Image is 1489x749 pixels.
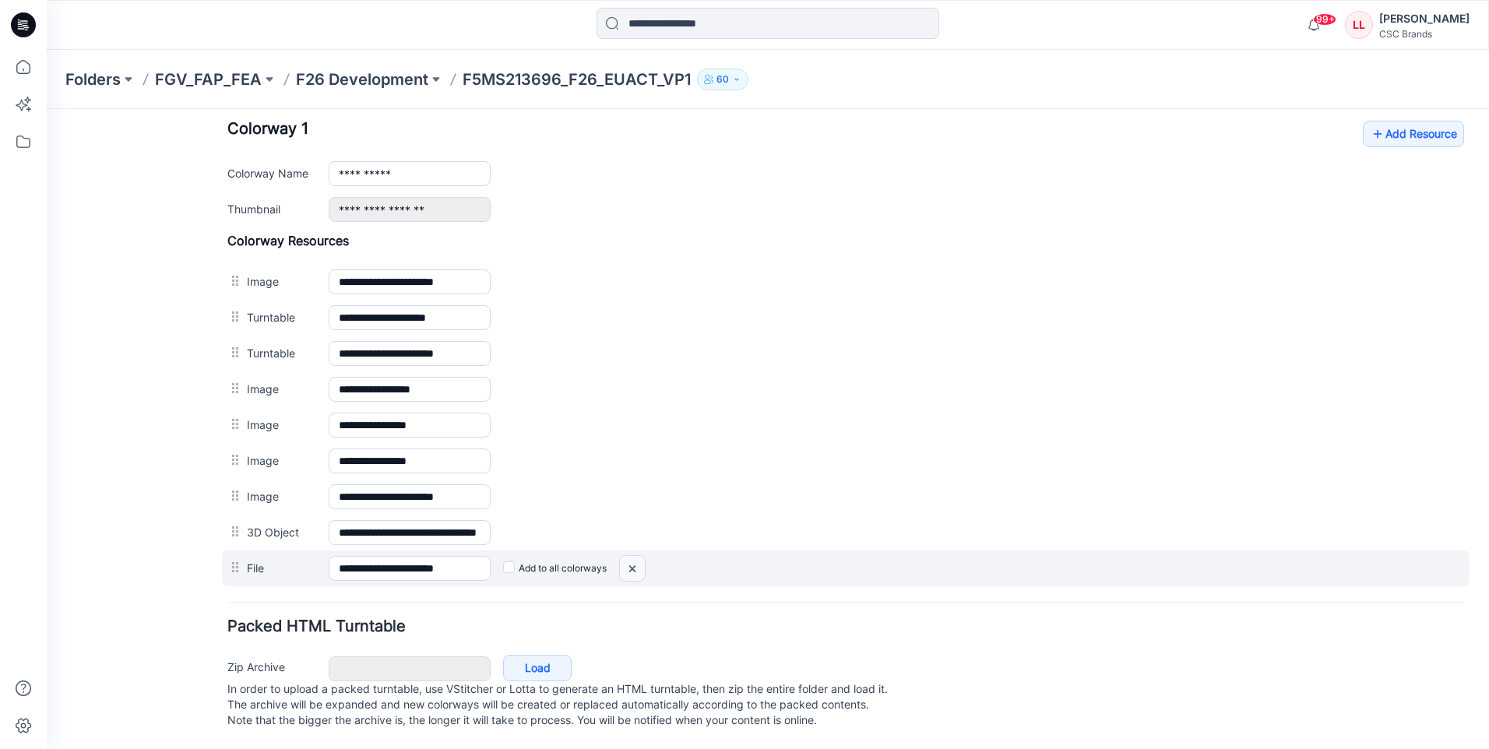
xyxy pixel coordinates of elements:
[1379,9,1470,28] div: [PERSON_NAME]
[200,450,266,467] label: File
[181,549,266,566] label: Zip Archive
[456,546,525,572] a: Load
[296,69,428,90] a: F26 Development
[200,199,266,216] label: Turntable
[200,307,266,324] label: Image
[456,449,466,459] input: Add to all colorways
[1345,11,1373,39] div: LL
[697,69,748,90] button: 60
[181,510,1417,525] h4: Packed HTML Turntable
[200,378,266,396] label: Image
[1379,28,1470,40] div: CSC Brands
[181,572,1417,619] p: In order to upload a packed turntable, use VStitcher or Lotta to generate an HTML turntable, then...
[65,69,121,90] a: Folders
[456,447,560,472] label: Add to all colorways
[47,109,1489,749] iframe: edit-style
[573,447,598,473] img: close-btn.svg
[716,71,729,88] p: 60
[155,69,262,90] a: FGV_FAP_FEA
[200,235,266,252] label: Turntable
[181,124,1417,139] h4: Colorway Resources
[200,164,266,181] label: Image
[200,343,266,360] label: Image
[200,271,266,288] label: Image
[200,414,266,431] label: 3D Object
[1313,13,1336,26] span: 99+
[463,69,691,90] p: F5MS213696_F26_EUACT_VP1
